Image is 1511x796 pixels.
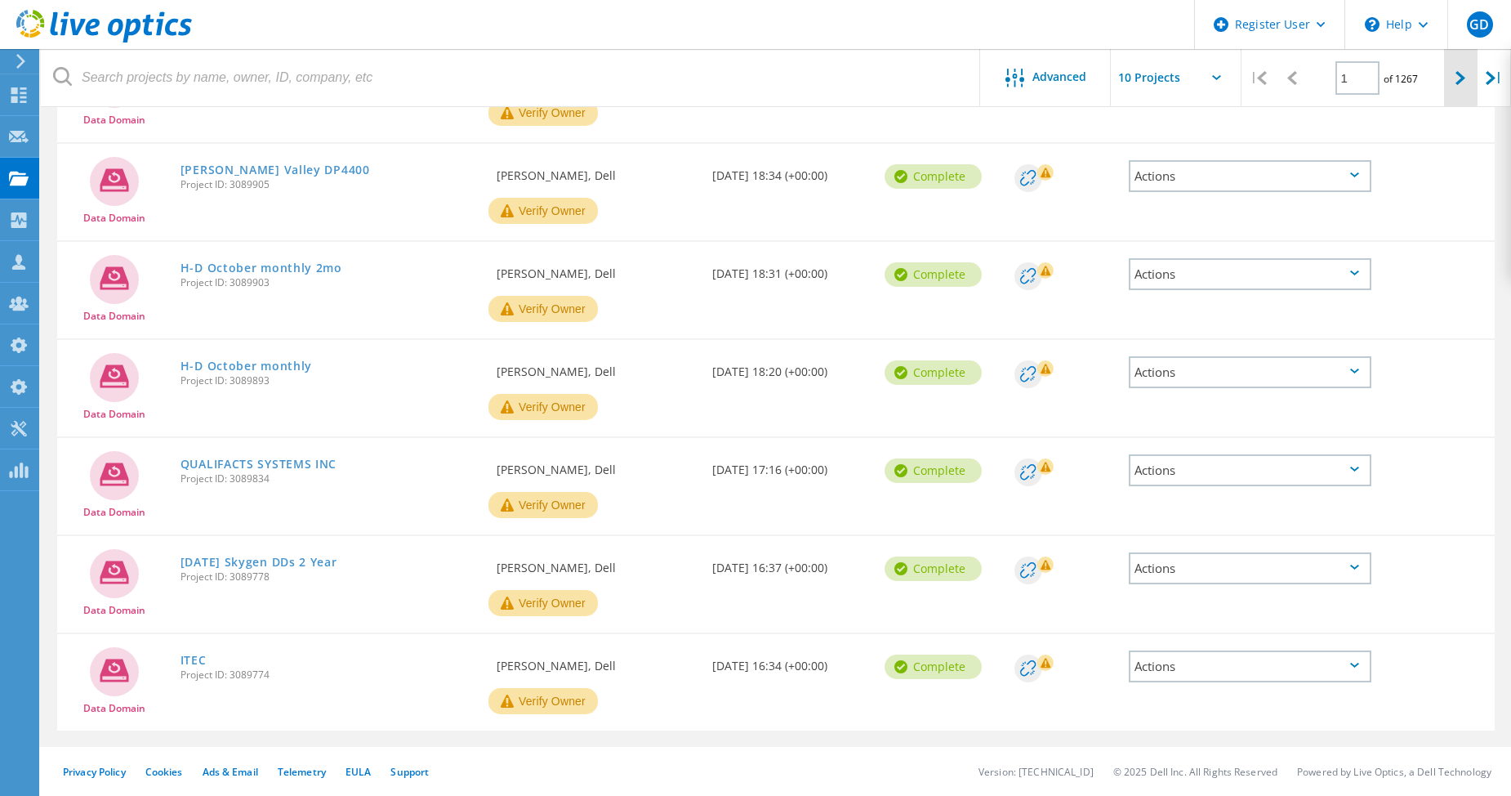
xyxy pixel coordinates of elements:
div: Complete [885,360,982,385]
div: Complete [885,262,982,287]
span: Project ID: 3089893 [181,376,480,386]
span: Data Domain [83,409,145,419]
div: [DATE] 16:34 (+00:00) [704,634,876,688]
div: Actions [1129,160,1371,192]
a: Support [390,765,429,779]
span: Data Domain [83,115,145,125]
a: ITEC [181,655,207,666]
a: [DATE] Skygen DDs 2 Year [181,557,337,568]
button: Verify Owner [488,296,598,322]
button: Verify Owner [488,590,598,616]
div: [PERSON_NAME], Dell [488,438,704,492]
div: Actions [1129,356,1371,388]
div: [DATE] 17:16 (+00:00) [704,438,876,492]
li: © 2025 Dell Inc. All Rights Reserved [1113,765,1277,779]
span: of 1267 [1384,72,1418,86]
button: Verify Owner [488,492,598,518]
div: Complete [885,557,982,581]
a: EULA [345,765,371,779]
span: Data Domain [83,704,145,713]
div: [PERSON_NAME], Dell [488,634,704,688]
a: QUALIFACTS SYSTEMS INC [181,458,337,470]
span: Data Domain [83,606,145,615]
span: Data Domain [83,213,145,223]
div: Complete [885,164,982,189]
div: Actions [1129,552,1371,584]
span: Advanced [1032,71,1086,83]
div: Complete [885,458,982,483]
div: [DATE] 18:31 (+00:00) [704,242,876,296]
div: Complete [885,655,982,679]
li: Version: [TECHNICAL_ID] [978,765,1094,779]
div: Actions [1129,454,1371,486]
span: Project ID: 3089778 [181,572,480,582]
button: Verify Owner [488,394,598,420]
span: Project ID: 3089905 [181,180,480,190]
div: [PERSON_NAME], Dell [488,340,704,394]
div: Actions [1129,258,1371,290]
svg: \n [1365,17,1380,32]
button: Verify Owner [488,688,598,714]
div: [PERSON_NAME], Dell [488,536,704,590]
a: Telemetry [278,765,326,779]
span: GD [1469,18,1489,31]
div: [PERSON_NAME], Dell [488,144,704,198]
a: Live Optics Dashboard [16,34,192,46]
span: Data Domain [83,311,145,321]
span: Project ID: 3089834 [181,474,480,484]
span: Project ID: 3089903 [181,278,480,288]
span: Data Domain [83,508,145,517]
a: H-D October monthly 2mo [181,262,342,274]
div: [DATE] 18:20 (+00:00) [704,340,876,394]
a: H-D October monthly [181,360,312,372]
div: Actions [1129,651,1371,682]
a: Cookies [145,765,183,779]
a: [PERSON_NAME] Valley DP4400 [181,164,370,176]
div: | [1241,49,1275,107]
button: Verify Owner [488,198,598,224]
a: Privacy Policy [63,765,126,779]
li: Powered by Live Optics, a Dell Technology [1297,765,1491,779]
span: Project ID: 3089774 [181,670,480,680]
button: Verify Owner [488,100,598,126]
div: | [1478,49,1511,107]
input: Search projects by name, owner, ID, company, etc [41,49,981,106]
div: [DATE] 18:34 (+00:00) [704,144,876,198]
div: [DATE] 16:37 (+00:00) [704,536,876,590]
div: [PERSON_NAME], Dell [488,242,704,296]
a: Ads & Email [203,765,258,779]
